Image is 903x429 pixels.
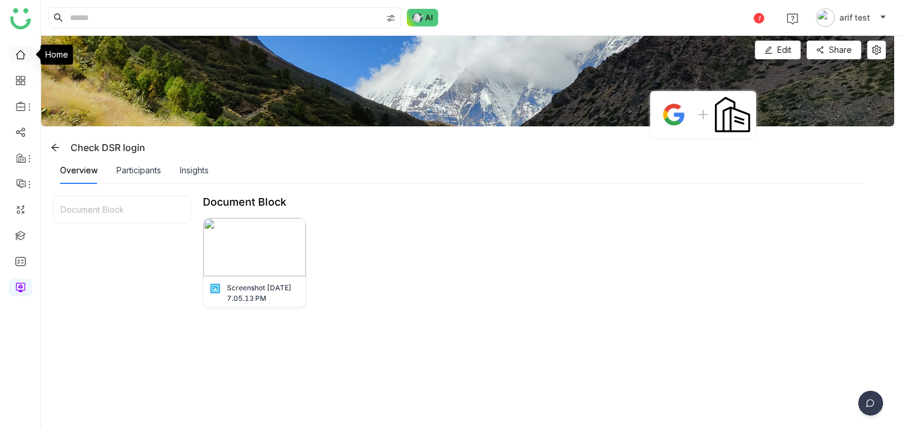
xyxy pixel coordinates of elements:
img: logo [10,8,31,29]
img: 68c971e652e66838b951db03 [203,218,306,276]
div: Check DSR login [46,138,145,157]
span: Edit [777,43,791,56]
div: Document Block [53,196,190,223]
div: 1 [754,13,764,24]
span: arif test [840,11,870,24]
img: search-type.svg [386,14,396,23]
div: Insights [180,164,209,177]
img: ask-buddy-normal.svg [407,9,439,26]
button: Edit [755,41,801,59]
div: Participants [116,164,161,177]
div: Home [41,45,73,65]
button: arif test [814,8,889,27]
img: help.svg [787,13,798,25]
img: dsr-chat-floating.svg [856,391,885,420]
img: avatar [816,8,835,27]
button: Share [807,41,861,59]
div: Screenshot [DATE] 7.05.13 PM [227,283,300,304]
span: Share [829,43,852,56]
div: Overview [60,164,98,177]
img: png.svg [209,283,221,294]
div: Document Block [203,196,286,208]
